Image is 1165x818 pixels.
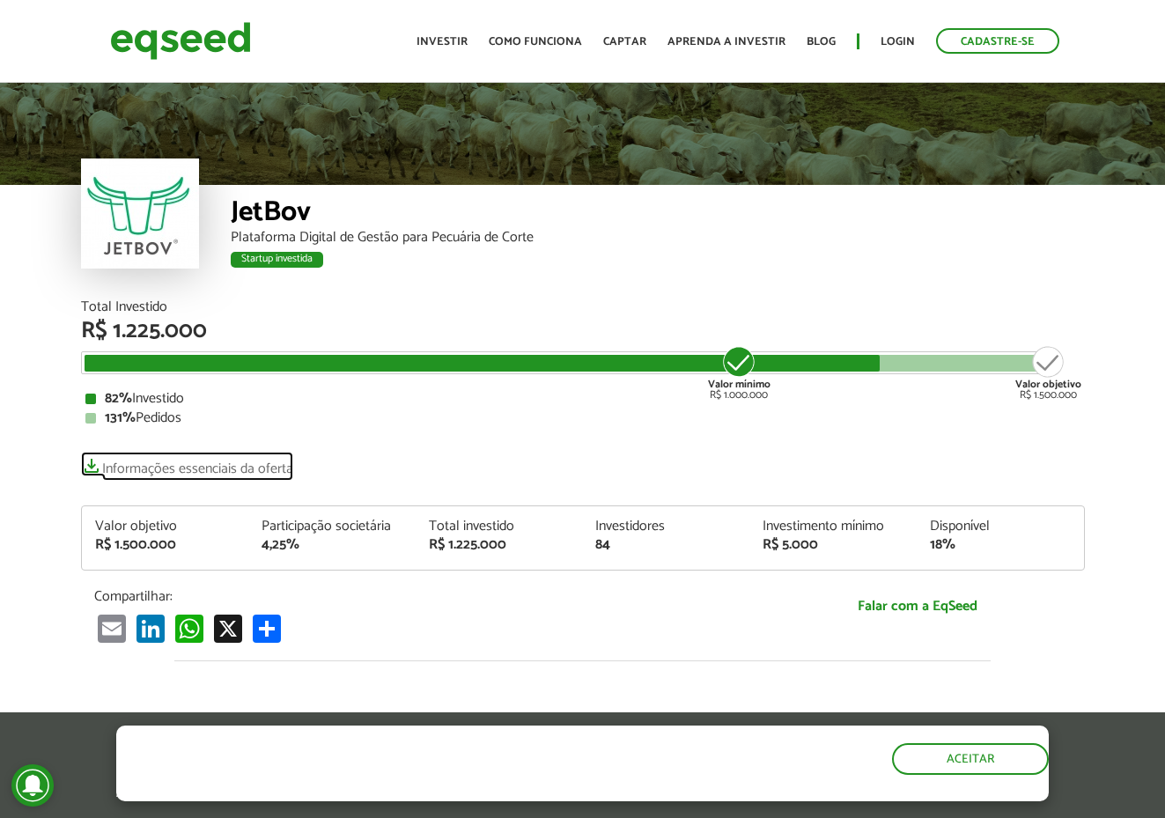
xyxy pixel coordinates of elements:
[133,614,168,643] a: LinkedIn
[489,36,582,48] a: Como funciona
[807,36,836,48] a: Blog
[85,392,1080,406] div: Investido
[210,614,246,643] a: X
[763,538,903,552] div: R$ 5.000
[262,538,402,552] div: 4,25%
[105,387,132,410] strong: 82%
[116,785,675,801] p: Ao clicar em "aceitar", você aceita nossa .
[936,28,1059,54] a: Cadastre-se
[595,520,736,534] div: Investidores
[105,406,136,430] strong: 131%
[930,538,1071,552] div: 18%
[429,520,570,534] div: Total investido
[262,520,402,534] div: Participação societária
[763,588,1072,624] a: Falar com a EqSeed
[94,588,737,605] p: Compartilhar:
[603,36,646,48] a: Captar
[429,538,570,552] div: R$ 1.225.000
[85,411,1080,425] div: Pedidos
[667,36,785,48] a: Aprenda a investir
[172,614,207,643] a: WhatsApp
[708,376,771,393] strong: Valor mínimo
[595,538,736,552] div: 84
[81,320,1085,343] div: R$ 1.225.000
[231,231,1085,245] div: Plataforma Digital de Gestão para Pecuária de Corte
[81,452,293,476] a: Informações essenciais da oferta
[1015,376,1081,393] strong: Valor objetivo
[110,18,251,64] img: EqSeed
[249,614,284,643] a: Compartilhar
[763,520,903,534] div: Investimento mínimo
[706,344,772,401] div: R$ 1.000.000
[349,786,552,801] a: política de privacidade e de cookies
[94,614,129,643] a: Email
[116,726,675,780] h5: O site da EqSeed utiliza cookies para melhorar sua navegação.
[1015,344,1081,401] div: R$ 1.500.000
[95,520,236,534] div: Valor objetivo
[95,538,236,552] div: R$ 1.500.000
[881,36,915,48] a: Login
[231,252,323,268] div: Startup investida
[892,743,1049,775] button: Aceitar
[417,36,468,48] a: Investir
[930,520,1071,534] div: Disponível
[81,300,1085,314] div: Total Investido
[231,198,1085,231] div: JetBov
